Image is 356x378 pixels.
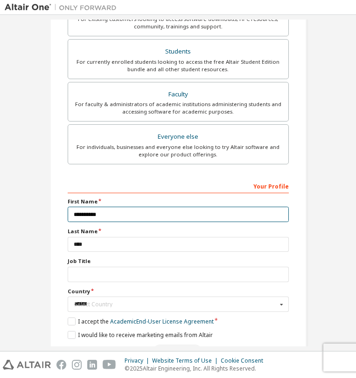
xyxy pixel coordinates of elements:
[68,331,213,339] label: I would like to receive marketing emails from Altair
[68,317,214,325] label: I accept the
[68,228,289,235] label: Last Name
[103,360,116,370] img: youtube.svg
[68,288,289,295] label: Country
[74,101,283,115] div: For faculty & administrators of academic institutions administering students and accessing softwa...
[5,3,121,12] img: Altair One
[68,178,289,193] div: Your Profile
[68,344,289,358] div: Read and acccept EULA to continue
[72,360,82,370] img: instagram.svg
[74,302,277,307] div: Select Country
[74,143,283,158] div: For individuals, businesses and everyone else looking to try Altair software and explore our prod...
[125,357,152,364] div: Privacy
[74,45,283,58] div: Students
[74,15,283,30] div: For existing customers looking to access software downloads, HPC resources, community, trainings ...
[68,198,289,205] label: First Name
[221,357,269,364] div: Cookie Consent
[68,257,289,265] label: Job Title
[74,58,283,73] div: For currently enrolled students looking to access the free Altair Student Edition bundle and all ...
[110,317,214,325] a: Academic End-User License Agreement
[3,360,51,370] img: altair_logo.svg
[87,360,97,370] img: linkedin.svg
[74,88,283,101] div: Faculty
[125,364,269,372] p: © 2025 Altair Engineering, Inc. All Rights Reserved.
[152,357,221,364] div: Website Terms of Use
[74,130,283,143] div: Everyone else
[56,360,66,370] img: facebook.svg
